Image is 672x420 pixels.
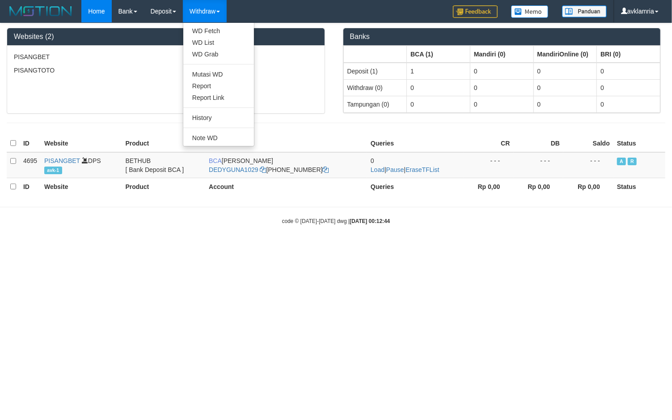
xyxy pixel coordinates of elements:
[323,166,329,173] a: Copy 7985845158 to clipboard
[371,166,385,173] a: Load
[407,79,470,96] td: 0
[628,158,637,165] span: Running
[470,46,533,63] th: Group: activate to sort column ascending
[14,52,318,61] p: PISANGBET
[282,218,390,224] small: code © [DATE]-[DATE] dwg |
[511,5,549,18] img: Button%20Memo.svg
[613,135,665,152] th: Status
[470,96,533,112] td: 0
[350,218,390,224] strong: [DATE] 00:12:44
[41,135,122,152] th: Website
[183,132,254,144] a: Note WD
[533,79,597,96] td: 0
[514,152,564,178] td: - - -
[343,96,407,112] td: Tampungan (0)
[367,135,464,152] th: Queries
[183,48,254,60] a: WD Grab
[183,92,254,103] a: Report Link
[183,80,254,92] a: Report
[122,135,205,152] th: Product
[183,69,254,80] a: Mutasi WD
[14,66,318,75] p: PISANGTOTO
[7,4,75,18] img: MOTION_logo.png
[205,178,367,195] th: Account
[205,135,367,152] th: Account
[343,79,407,96] td: Withdraw (0)
[343,63,407,80] td: Deposit (1)
[41,178,122,195] th: Website
[464,135,514,152] th: CR
[209,166,258,173] a: DEDYGUNA1029
[597,63,660,80] td: 0
[597,79,660,96] td: 0
[514,178,564,195] th: Rp 0,00
[44,167,62,174] span: avk-1
[563,135,613,152] th: Saldo
[597,96,660,112] td: 0
[260,166,266,173] a: Copy DEDYGUNA1029 to clipboard
[514,135,564,152] th: DB
[14,33,318,41] h3: Websites (2)
[183,37,254,48] a: WD List
[367,178,464,195] th: Queries
[386,166,404,173] a: Pause
[470,63,533,80] td: 0
[464,178,514,195] th: Rp 0,00
[563,152,613,178] td: - - -
[183,25,254,37] a: WD Fetch
[20,178,41,195] th: ID
[205,152,367,178] td: [PERSON_NAME] [PHONE_NUMBER]
[453,5,498,18] img: Feedback.jpg
[371,157,374,164] span: 0
[617,158,626,165] span: Active
[20,135,41,152] th: ID
[343,46,407,63] th: Group: activate to sort column ascending
[407,46,470,63] th: Group: activate to sort column ascending
[533,46,597,63] th: Group: activate to sort column ascending
[562,5,607,17] img: panduan.png
[563,178,613,195] th: Rp 0,00
[533,63,597,80] td: 0
[183,112,254,124] a: History
[122,178,205,195] th: Product
[406,166,439,173] a: EraseTFList
[209,157,222,164] span: BCA
[470,79,533,96] td: 0
[41,152,122,178] td: DPS
[407,96,470,112] td: 0
[20,152,41,178] td: 4695
[597,46,660,63] th: Group: activate to sort column ascending
[464,152,514,178] td: - - -
[613,178,665,195] th: Status
[407,63,470,80] td: 1
[533,96,597,112] td: 0
[371,157,440,173] span: | |
[350,33,654,41] h3: Banks
[44,157,80,164] a: PISANGBET
[122,152,205,178] td: BETHUB [ Bank Deposit BCA ]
